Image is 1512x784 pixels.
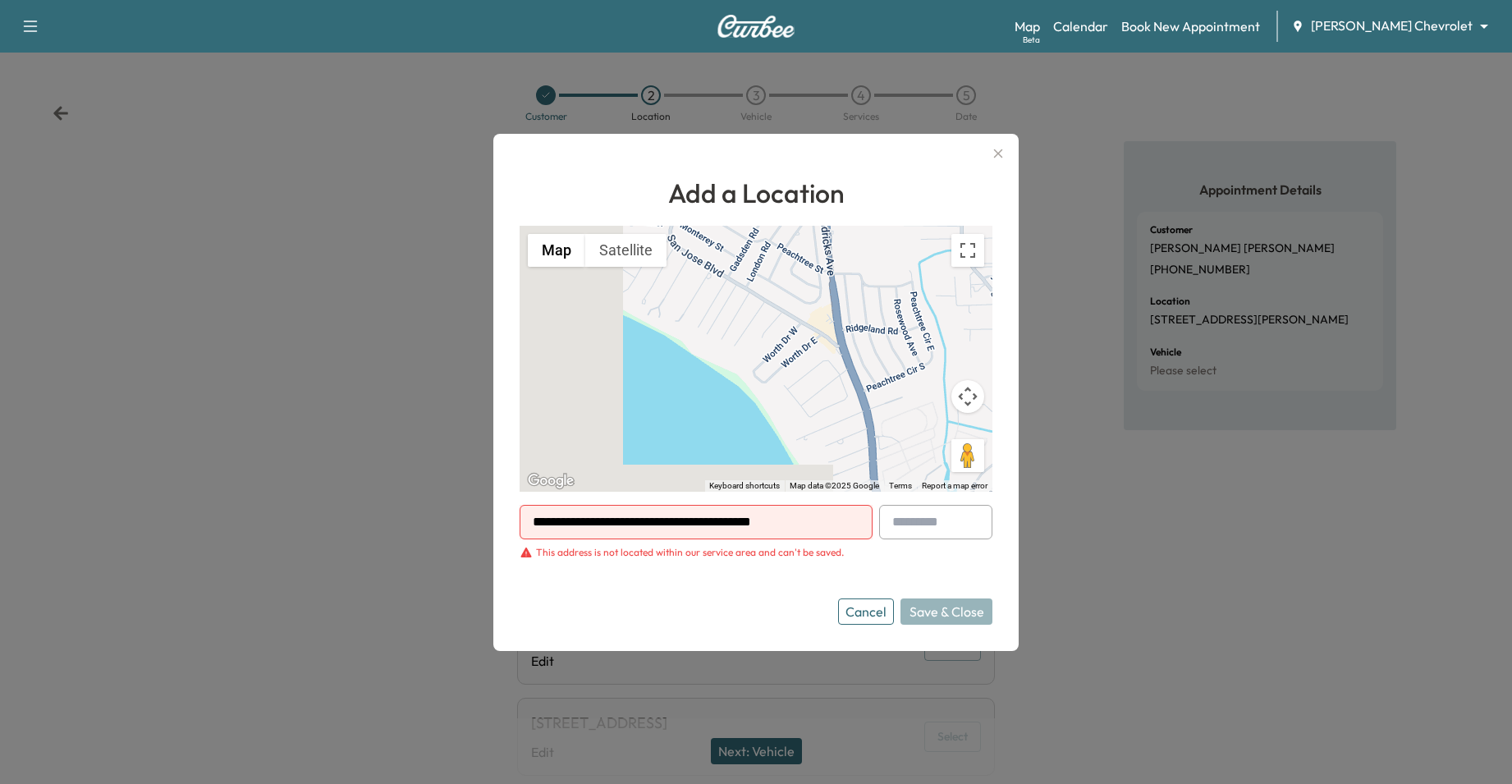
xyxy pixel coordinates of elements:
a: Terms (opens in new tab) [889,481,912,490]
div: This address is not located within our service area and can't be saved. [536,546,844,559]
button: Show street map [528,234,585,267]
button: Cancel [838,598,894,625]
img: Curbee Logo [717,15,795,38]
a: Report a map error [922,481,987,490]
span: [PERSON_NAME] Chevrolet [1311,16,1473,35]
button: Drag Pegman onto the map to open Street View [951,439,984,472]
h1: Add a Location [520,173,992,213]
a: Open this area in Google Maps (opens a new window) [524,470,578,492]
button: Keyboard shortcuts [709,480,780,492]
button: Map camera controls [951,380,984,413]
a: MapBeta [1015,16,1040,36]
a: Calendar [1053,16,1108,36]
button: Show satellite imagery [585,234,667,267]
button: Toggle fullscreen view [951,234,984,267]
div: Beta [1023,34,1040,46]
span: Map data ©2025 Google [790,481,879,490]
a: Book New Appointment [1121,16,1260,36]
img: Google [524,470,578,492]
